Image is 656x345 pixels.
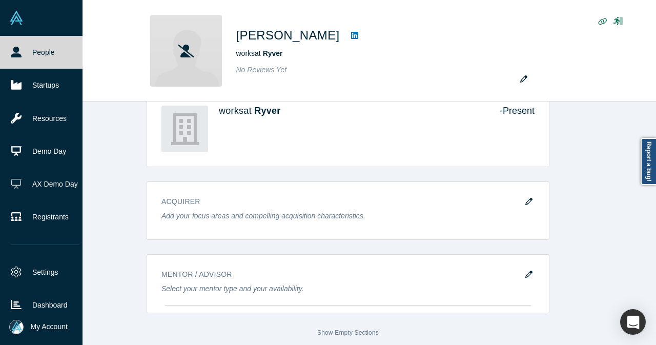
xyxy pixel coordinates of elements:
h4: works at [219,106,485,117]
a: Ryver [263,49,283,57]
button: Show Empty Sections [317,330,379,336]
h1: [PERSON_NAME] [236,26,340,45]
img: Mia Scott's Account [9,320,24,334]
a: Ryver [254,106,280,116]
h3: Acquirer [161,196,520,207]
span: My Account [31,321,68,332]
button: My Account [9,320,68,334]
div: - Present [485,106,535,152]
img: Ryver's Logo [161,106,208,152]
p: Select your mentor type and your availability. [161,283,535,294]
h3: Mentor / Advisor [161,269,520,280]
span: No Reviews Yet [236,66,287,74]
img: Alchemist Vault Logo [9,11,24,25]
a: Report a bug! [641,138,656,185]
p: Add your focus areas and compelling acquisition characteristics. [161,211,535,221]
span: works at [236,49,283,57]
